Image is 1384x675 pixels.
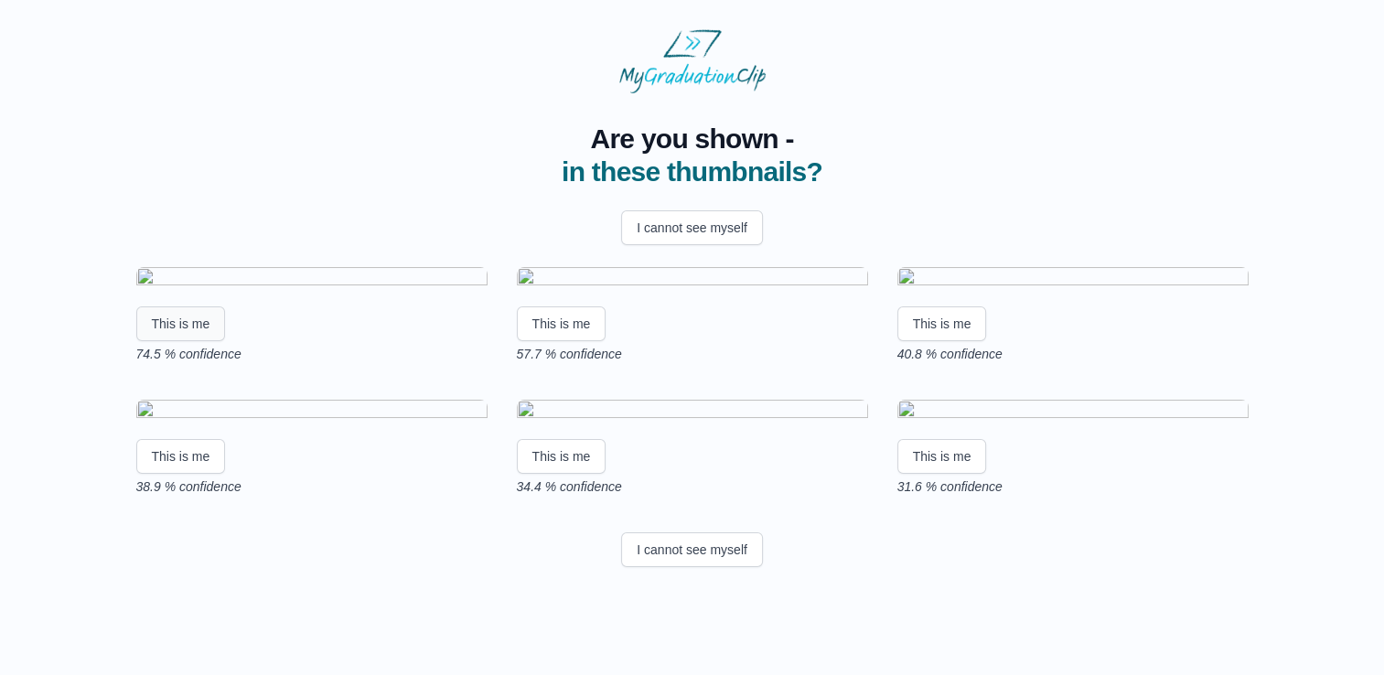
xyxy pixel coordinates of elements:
[897,345,1249,363] p: 40.8 % confidence
[562,156,822,187] span: in these thumbnails?
[897,439,987,474] button: This is me
[897,306,987,341] button: This is me
[517,400,868,424] img: 2c4969d9161ed147a7fe21c3a9c08e1bd6b1fac4.gif
[897,267,1249,292] img: 0cab886e4639f448f348cc14fe6952b1a6262f41.gif
[517,439,606,474] button: This is me
[136,345,488,363] p: 74.5 % confidence
[517,477,868,496] p: 34.4 % confidence
[136,400,488,424] img: 84c031322344e8c93af0c1c9be876a047223c925.gif
[897,400,1249,424] img: 47964c3300798a1be6a6afa3039310b8f4d97e2a.gif
[517,306,606,341] button: This is me
[517,267,868,292] img: 73cd7190ccfaf65716d8b47ebd71c3d07b3fe4a1.gif
[621,210,763,245] button: I cannot see myself
[621,532,763,567] button: I cannot see myself
[517,345,868,363] p: 57.7 % confidence
[562,123,822,155] span: Are you shown -
[897,477,1249,496] p: 31.6 % confidence
[136,439,226,474] button: This is me
[136,306,226,341] button: This is me
[619,29,766,93] img: MyGraduationClip
[136,477,488,496] p: 38.9 % confidence
[136,267,488,292] img: b83316598e6641f9927b26ed9389f4203d3ab4e9.gif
